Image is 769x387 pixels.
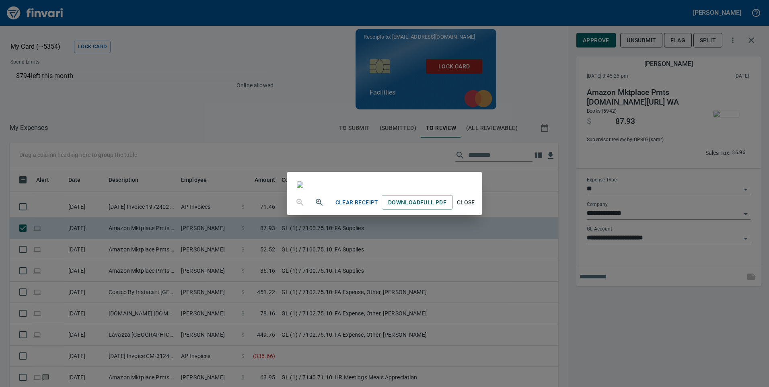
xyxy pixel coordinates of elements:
[388,198,446,208] span: Download Full PDF
[453,195,479,210] button: Close
[332,195,382,210] button: Clear Receipt
[335,198,378,208] span: Clear Receipt
[297,181,303,188] img: receipts%2Ftapani%2F2025-09-24%2FJzoGOT8oVaeitZ1UdICkDM6BnD42__B34hYy6YU7RaqfbjMeLfN.jpg
[382,195,453,210] a: DownloadFull PDF
[456,198,475,208] span: Close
